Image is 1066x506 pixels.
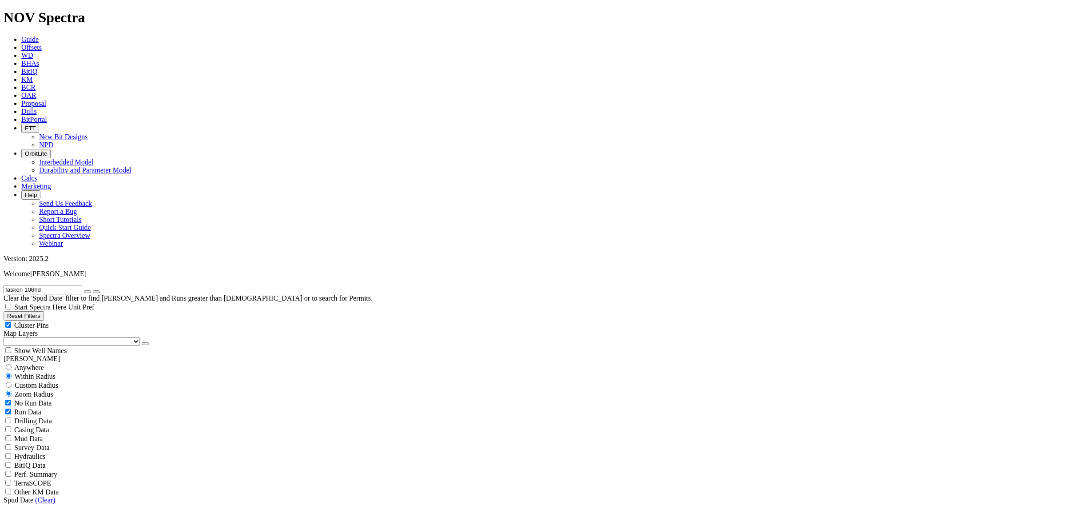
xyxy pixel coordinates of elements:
[21,52,33,59] a: WD
[4,311,44,321] button: Reset Filters
[35,496,55,504] a: (Clear)
[21,100,46,107] a: Proposal
[21,108,37,115] a: Dulls
[14,303,66,311] span: Start Spectra Here
[4,496,33,504] span: Spud Date
[30,270,87,277] span: [PERSON_NAME]
[15,382,58,389] span: Custom Radius
[21,182,51,190] a: Marketing
[21,36,39,43] a: Guide
[21,68,37,75] a: BitIQ
[21,76,33,83] a: KM
[39,216,82,223] a: Short Tutorials
[4,329,38,337] span: Map Layers
[4,294,373,302] span: Clear the 'Spud Date' filter to find [PERSON_NAME] and Runs greater than [DEMOGRAPHIC_DATA] or to...
[39,166,131,174] a: Durability and Parameter Model
[68,303,94,311] span: Unit Pref
[14,417,52,425] span: Drilling Data
[39,232,90,239] a: Spectra Overview
[14,347,67,354] span: Show Well Names
[14,426,49,434] span: Casing Data
[4,255,1062,263] div: Version: 2025.2
[14,479,51,487] span: TerraSCOPE
[21,124,39,133] button: FTT
[5,304,11,309] input: Start Spectra Here
[4,270,1062,278] p: Welcome
[21,60,39,67] a: BHAs
[21,84,36,91] a: BCR
[21,44,42,51] a: Offsets
[39,133,88,141] a: New Bit Designs
[14,462,46,469] span: BitIQ Data
[4,9,1062,26] h1: NOV Spectra
[25,125,36,132] span: FTT
[14,399,52,407] span: No Run Data
[14,435,43,442] span: Mud Data
[14,444,50,451] span: Survey Data
[15,390,53,398] span: Zoom Radius
[39,240,63,247] a: Webinar
[14,488,59,496] span: Other KM Data
[4,478,1062,487] filter-controls-checkbox: TerraSCOPE Data
[39,224,91,231] a: Quick Start Guide
[14,364,44,371] span: Anywhere
[21,92,36,99] a: OAR
[15,373,56,380] span: Within Radius
[4,452,1062,461] filter-controls-checkbox: Hydraulics Analysis
[4,487,1062,496] filter-controls-checkbox: TerraSCOPE Data
[39,200,92,207] a: Send Us Feedback
[14,408,41,416] span: Run Data
[21,116,47,123] a: BitPortal
[25,150,47,157] span: OrbitLite
[39,208,77,215] a: Report a Bug
[4,470,1062,478] filter-controls-checkbox: Performance Summary
[4,285,82,294] input: Search
[14,321,49,329] span: Cluster Pins
[21,190,40,200] button: Help
[25,192,37,198] span: Help
[21,174,37,182] a: Calcs
[14,453,45,460] span: Hydraulics
[39,158,93,166] a: Interbedded Model
[39,141,53,149] a: NPD
[4,355,1062,363] div: [PERSON_NAME]
[21,149,51,158] button: OrbitLite
[14,470,57,478] span: Perf. Summary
